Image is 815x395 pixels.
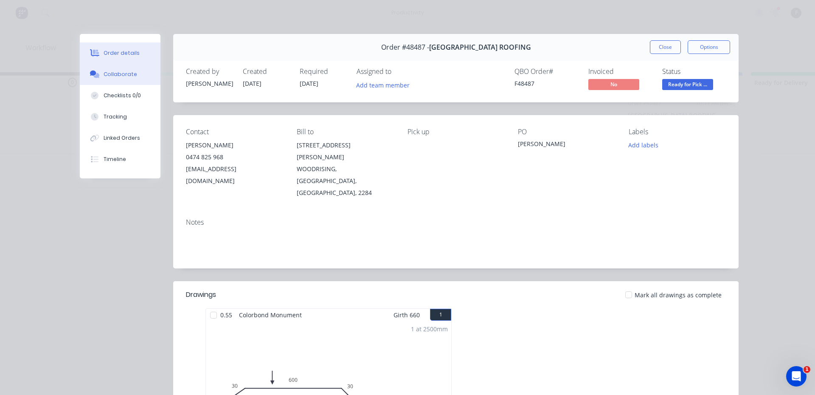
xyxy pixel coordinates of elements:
div: [PERSON_NAME] [186,139,283,151]
button: 1 [430,309,451,321]
button: Timeline [80,149,160,170]
button: Ready for Pick ... [662,79,713,92]
div: Tracking [104,113,127,121]
div: 1 at 2500mm [411,324,448,333]
span: Girth 660 [393,309,420,321]
span: No [588,79,639,90]
button: Add team member [357,79,414,90]
button: Tracking [80,106,160,127]
div: Collaborate [104,71,137,78]
span: Colorbond Monument [236,309,305,321]
span: [DATE] [243,79,261,87]
div: [STREET_ADDRESS][PERSON_NAME] [297,139,394,163]
div: F48487 [514,79,578,88]
div: Checklists 0/0 [104,92,141,99]
div: Assigned to [357,68,441,76]
div: [PERSON_NAME] [186,79,233,88]
div: 0474 825 968 [186,151,283,163]
iframe: Intercom live chat [786,366,807,387]
span: 1 [804,366,810,373]
button: Collaborate [80,64,160,85]
button: Linked Orders [80,127,160,149]
button: Close [650,40,681,54]
span: Order #48487 - [381,43,429,51]
span: 0.55 [217,309,236,321]
button: Options [688,40,730,54]
div: Contact [186,128,283,136]
div: Pick up [407,128,505,136]
div: Notes [186,218,726,226]
div: QBO Order # [514,68,578,76]
button: Order details [80,42,160,64]
div: [STREET_ADDRESS][PERSON_NAME]WOODRISING, [GEOGRAPHIC_DATA], [GEOGRAPHIC_DATA], 2284 [297,139,394,199]
span: Ready for Pick ... [662,79,713,90]
button: Add team member [352,79,414,90]
button: Checklists 0/0 [80,85,160,106]
span: [GEOGRAPHIC_DATA] ROOFING [429,43,531,51]
div: Invoiced [588,68,652,76]
button: Add labels [624,139,663,151]
div: Created [243,68,289,76]
span: Mark all drawings as complete [635,291,722,299]
div: Labels [629,128,726,136]
div: PO [518,128,615,136]
div: [PERSON_NAME] [518,139,615,151]
div: Drawings [186,290,216,300]
div: Bill to [297,128,394,136]
div: Created by [186,68,233,76]
div: [PERSON_NAME]0474 825 968[EMAIL_ADDRESS][DOMAIN_NAME] [186,139,283,187]
div: Required [300,68,346,76]
span: [DATE] [300,79,318,87]
div: Linked Orders [104,134,140,142]
div: Timeline [104,155,126,163]
div: Order details [104,49,140,57]
div: WOODRISING, [GEOGRAPHIC_DATA], [GEOGRAPHIC_DATA], 2284 [297,163,394,199]
div: [EMAIL_ADDRESS][DOMAIN_NAME] [186,163,283,187]
div: Status [662,68,726,76]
